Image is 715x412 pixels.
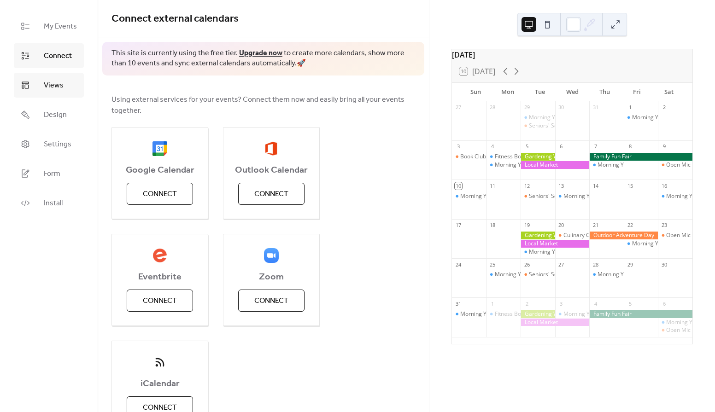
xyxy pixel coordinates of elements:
[489,222,496,229] div: 18
[563,310,613,318] div: Morning Yoga Bliss
[556,83,588,101] div: Wed
[521,192,555,200] div: Seniors' Social Tea
[460,310,510,318] div: Morning Yoga Bliss
[486,310,521,318] div: Fitness Bootcamp
[521,161,589,169] div: Local Market
[489,261,496,268] div: 25
[632,114,681,122] div: Morning Yoga Bliss
[521,248,555,256] div: Morning Yoga Bliss
[558,300,565,307] div: 3
[14,161,84,186] a: Form
[592,300,599,307] div: 4
[627,104,633,111] div: 1
[152,248,167,263] img: eventbrite
[529,192,577,200] div: Seniors' Social Tea
[452,49,692,60] div: [DATE]
[44,198,63,209] span: Install
[592,104,599,111] div: 31
[627,143,633,150] div: 8
[666,232,706,239] div: Open Mic Night
[529,271,577,279] div: Seniors' Social Tea
[254,189,288,200] span: Connect
[455,300,462,307] div: 31
[661,104,668,111] div: 2
[489,143,496,150] div: 4
[661,300,668,307] div: 6
[111,48,415,69] span: This site is currently using the free tier. to create more calendars, show more than 10 events an...
[460,153,513,161] div: Book Club Gathering
[523,182,530,189] div: 12
[455,261,462,268] div: 24
[254,296,288,307] span: Connect
[592,182,599,189] div: 14
[653,83,685,101] div: Sat
[489,104,496,111] div: 28
[495,271,544,279] div: Morning Yoga Bliss
[455,104,462,111] div: 27
[495,161,544,169] div: Morning Yoga Bliss
[44,51,72,62] span: Connect
[563,232,622,239] div: Culinary Cooking Class
[661,182,668,189] div: 16
[521,271,555,279] div: Seniors' Social Tea
[238,183,305,205] button: Connect
[658,326,692,334] div: Open Mic Night
[14,73,84,98] a: Views
[632,240,681,248] div: Morning Yoga Bliss
[523,300,530,307] div: 2
[14,14,84,39] a: My Events
[452,153,486,161] div: Book Club Gathering
[460,192,510,200] div: Morning Yoga Bliss
[14,43,84,68] a: Connect
[521,319,589,326] div: Local Market
[661,143,668,150] div: 9
[523,143,530,150] div: 5
[44,110,67,121] span: Design
[658,161,692,169] div: Open Mic Night
[521,153,555,161] div: Gardening Workshop
[486,271,521,279] div: Morning Yoga Bliss
[589,232,658,239] div: Outdoor Adventure Day
[529,114,578,122] div: Morning Yoga Bliss
[627,182,633,189] div: 15
[598,161,647,169] div: Morning Yoga Bliss
[223,272,319,283] span: Zoom
[112,378,208,389] span: iCalendar
[658,319,692,326] div: Morning Yoga Bliss
[143,189,177,200] span: Connect
[523,222,530,229] div: 19
[127,290,193,312] button: Connect
[588,83,621,101] div: Thu
[14,102,84,127] a: Design
[265,141,277,156] img: outlook
[486,161,521,169] div: Morning Yoga Bliss
[524,83,556,101] div: Tue
[627,261,633,268] div: 29
[152,141,167,156] img: google
[44,139,71,150] span: Settings
[661,222,668,229] div: 23
[589,153,692,161] div: Family Fun Fair
[223,165,319,176] span: Outlook Calendar
[112,165,208,176] span: Google Calendar
[452,310,486,318] div: Morning Yoga Bliss
[521,114,555,122] div: Morning Yoga Bliss
[666,326,706,334] div: Open Mic Night
[592,261,599,268] div: 28
[112,272,208,283] span: Eventbrite
[666,161,706,169] div: Open Mic Night
[558,143,565,150] div: 6
[521,240,589,248] div: Local Market
[521,122,555,130] div: Seniors' Social Tea
[44,80,64,91] span: Views
[555,232,590,239] div: Culinary Cooking Class
[238,290,305,312] button: Connect
[264,248,279,263] img: zoom
[658,232,692,239] div: Open Mic Night
[589,271,624,279] div: Morning Yoga Bliss
[492,83,524,101] div: Mon
[563,192,613,200] div: Morning Yoga Bliss
[489,182,496,189] div: 11
[589,310,692,318] div: Family Fun Fair
[455,143,462,150] div: 3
